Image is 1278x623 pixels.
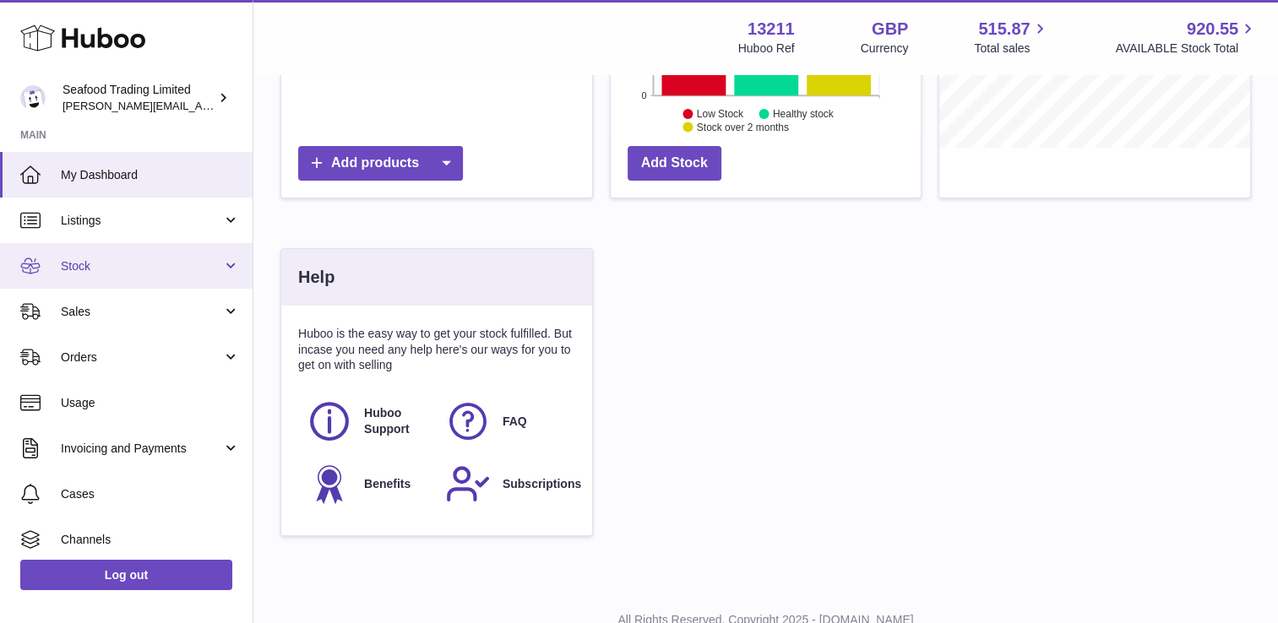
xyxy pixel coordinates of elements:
[20,85,46,111] img: nathaniellynch@rickstein.com
[61,395,240,411] span: Usage
[697,122,789,133] text: Stock over 2 months
[974,41,1049,57] span: Total sales
[61,349,222,366] span: Orders
[63,82,215,114] div: Seafood Trading Limited
[503,476,581,492] span: Subscriptions
[61,441,222,457] span: Invoicing and Payments
[307,398,428,444] a: Huboo Support
[1115,41,1258,57] span: AVAILABLE Stock Total
[364,476,411,492] span: Benefits
[61,167,240,183] span: My Dashboard
[445,398,567,444] a: FAQ
[1115,18,1258,57] a: 920.55 AVAILABLE Stock Total
[628,146,721,181] a: Add Stock
[978,18,1030,41] span: 515.87
[61,532,240,548] span: Channels
[773,108,835,120] text: Healthy stock
[974,18,1049,57] a: 515.87 Total sales
[298,146,463,181] a: Add products
[861,41,909,57] div: Currency
[20,560,232,590] a: Log out
[61,258,222,274] span: Stock
[1187,18,1238,41] span: 920.55
[641,90,646,100] text: 0
[63,99,339,112] span: [PERSON_NAME][EMAIL_ADDRESS][DOMAIN_NAME]
[307,461,428,507] a: Benefits
[61,213,222,229] span: Listings
[364,405,427,437] span: Huboo Support
[738,41,795,57] div: Huboo Ref
[445,461,567,507] a: Subscriptions
[61,486,240,502] span: Cases
[697,108,744,120] text: Low Stock
[298,266,334,289] h3: Help
[503,414,527,430] span: FAQ
[748,18,795,41] strong: 13211
[61,304,222,320] span: Sales
[298,326,575,374] p: Huboo is the easy way to get your stock fulfilled. But incase you need any help here's our ways f...
[872,18,908,41] strong: GBP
